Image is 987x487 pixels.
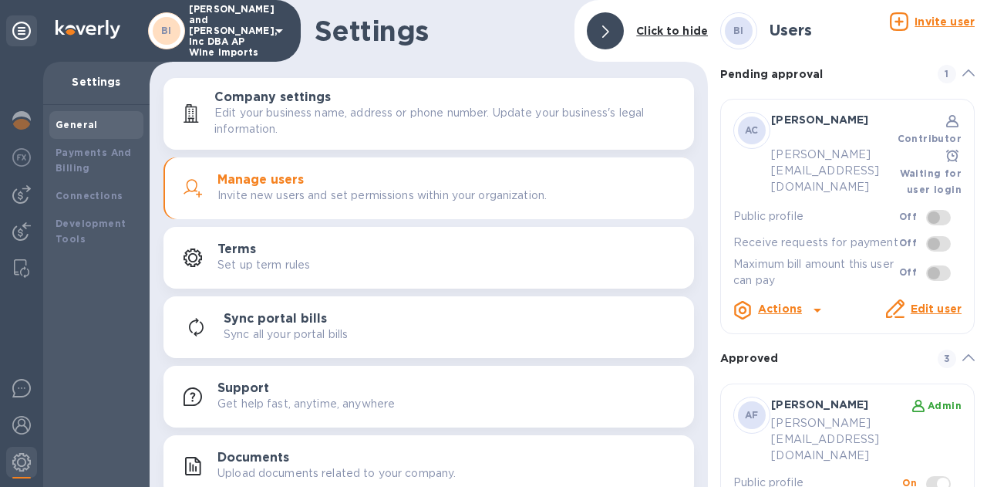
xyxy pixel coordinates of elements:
[56,218,126,245] b: Development Tools
[217,465,456,482] p: Upload documents related to your company.
[771,147,882,195] p: [PERSON_NAME][EMAIL_ADDRESS][DOMAIN_NAME]
[938,65,956,83] span: 1
[745,409,759,421] b: AF
[163,296,694,358] button: Sync portal billsSync all your portal bills
[217,173,304,188] h3: Manage users
[733,112,962,321] div: AC[PERSON_NAME] Contributor[PERSON_NAME][EMAIL_ADDRESS][DOMAIN_NAME] Waiting for user loginPublic...
[217,188,547,204] p: Invite new users and set permissions within your organization.
[733,208,899,225] p: Public profile
[720,334,975,384] div: Approved 3
[189,4,266,58] p: [PERSON_NAME] and [PERSON_NAME], Inc DBA AP Wine Imports
[217,396,395,412] p: Get help fast, anytime, anywhere
[758,303,802,315] b: Actions
[899,266,917,278] b: Off
[217,381,269,396] h3: Support
[745,124,759,136] b: AC
[56,20,120,39] img: Logo
[915,15,975,28] u: Invite user
[898,133,962,144] b: Contributor
[899,211,917,222] b: Off
[899,237,917,249] b: Off
[938,350,956,368] span: 3
[911,303,962,315] a: Edit user
[217,451,289,465] h3: Documents
[224,312,327,326] h3: Sync portal bills
[900,167,962,195] b: Waiting for user login
[163,227,694,289] button: TermsSet up term rules
[771,415,882,464] p: [PERSON_NAME][EMAIL_ADDRESS][DOMAIN_NAME]
[733,25,744,36] b: BI
[163,366,694,428] button: SupportGet help fast, anytime, anywhere
[163,157,694,219] button: Manage usersInvite new users and set permissions within your organization.
[217,242,256,257] h3: Terms
[771,397,882,412] p: [PERSON_NAME]
[928,400,962,411] b: Admin
[56,147,132,174] b: Payments And Billing
[733,235,899,251] p: Receive requests for payment
[224,326,348,343] p: Sync all your portal bills
[12,148,31,167] img: Foreign exchange
[720,352,778,364] b: Approved
[56,190,123,201] b: Connections
[720,68,823,80] b: Pending approval
[163,78,694,150] button: Company settingsEdit your business name, address or phone number. Update your business's legal in...
[56,119,98,130] b: General
[161,25,172,36] b: BI
[315,15,562,47] h1: Settings
[771,112,882,127] p: [PERSON_NAME]
[770,22,812,39] h3: Users
[720,49,975,99] div: Pending approval 1
[56,74,137,90] p: Settings
[733,256,899,289] p: Maximum bill amount this user can pay
[214,105,682,137] p: Edit your business name, address or phone number. Update your business's legal information.
[6,15,37,46] div: Unpin categories
[217,257,310,273] p: Set up term rules
[636,25,708,37] b: Click to hide
[214,90,331,105] h3: Company settings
